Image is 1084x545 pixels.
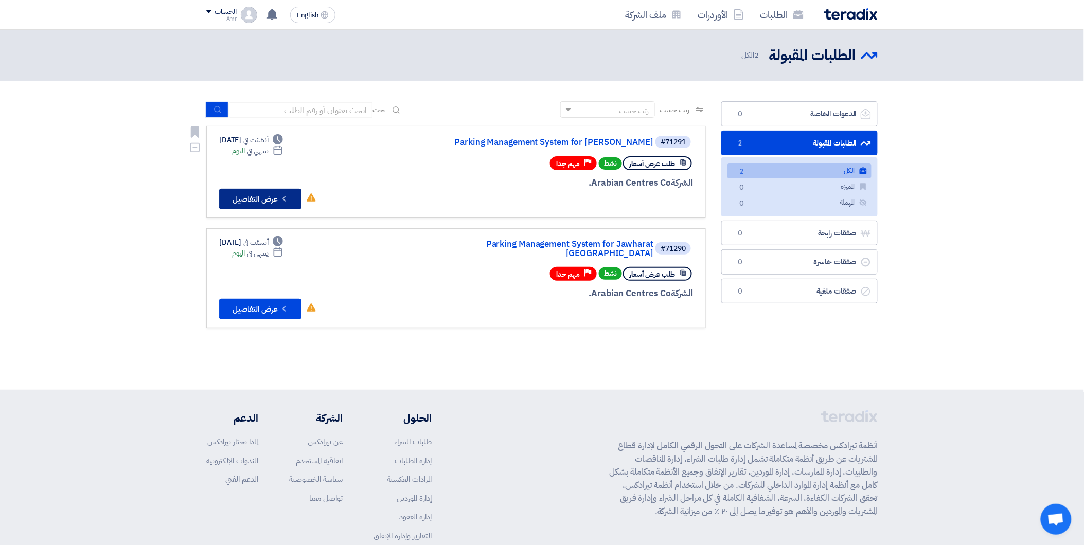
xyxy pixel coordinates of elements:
[619,105,649,116] div: رتب حسب
[752,3,812,27] a: الطلبات
[289,474,343,485] a: سياسة الخصوصية
[243,237,268,248] span: أنشئت في
[446,176,693,190] div: Arabian Centres Co.
[741,49,761,61] span: الكل
[629,269,675,279] span: طلب عرض أسعار
[824,8,878,20] img: Teradix logo
[308,436,343,447] a: عن تيرادكس
[448,240,653,258] a: Parking Management System for Jawharat [GEOGRAPHIC_DATA]
[289,410,343,426] li: الشركة
[206,455,258,466] a: الندوات الإلكترونية
[556,269,580,279] span: مهم جدا
[736,198,748,209] span: 0
[599,267,622,280] span: نشط
[448,138,653,147] a: Parking Management System for [PERSON_NAME]
[446,287,693,300] div: Arabian Centres Co.
[374,530,432,541] a: التقارير وإدارة الإنفاق
[296,455,343,466] a: اتفاقية المستخدم
[225,474,258,485] a: الدعم الفني
[721,221,878,246] a: صفقات رابحة0
[727,179,872,194] a: المميزة
[661,139,686,146] div: #71291
[297,12,318,19] span: English
[399,511,432,522] a: إدارة العقود
[241,7,257,23] img: profile_test.png
[661,245,686,252] div: #71290
[387,474,432,485] a: المزادات العكسية
[734,286,747,297] span: 0
[734,257,747,267] span: 0
[599,157,622,170] span: نشط
[247,146,268,156] span: ينتهي في
[721,131,878,156] a: الطلبات المقبولة2
[609,439,878,518] p: أنظمة تيرادكس مخصصة لمساعدة الشركات على التحول الرقمي الكامل لإدارة قطاع المشتريات عن طريق أنظمة ...
[769,46,856,66] h2: الطلبات المقبولة
[734,228,747,239] span: 0
[754,49,759,61] span: 2
[556,159,580,169] span: مهم جدا
[727,195,872,210] a: المهملة
[721,279,878,304] a: صفقات ملغية0
[215,8,237,16] div: الحساب
[629,159,675,169] span: طلب عرض أسعار
[309,493,343,504] a: تواصل معنا
[206,16,237,22] div: Amr
[206,410,258,426] li: الدعم
[372,104,386,115] span: بحث
[734,138,747,149] span: 2
[1041,504,1072,535] div: Open chat
[232,146,283,156] div: اليوم
[671,176,694,189] span: الشركة
[690,3,752,27] a: الأوردرات
[228,102,372,118] input: ابحث بعنوان أو رقم الطلب
[219,189,301,209] button: عرض التفاصيل
[394,436,432,447] a: طلبات الشراء
[727,164,872,178] a: الكل
[232,248,283,259] div: اليوم
[617,3,690,27] a: ملف الشركة
[219,299,301,319] button: عرض التفاصيل
[207,436,258,447] a: لماذا تختار تيرادكس
[219,135,283,146] div: [DATE]
[374,410,432,426] li: الحلول
[290,7,335,23] button: English
[243,135,268,146] span: أنشئت في
[721,101,878,126] a: الدعوات الخاصة0
[247,248,268,259] span: ينتهي في
[721,249,878,275] a: صفقات خاسرة0
[660,104,689,115] span: رتب حسب
[219,237,283,248] div: [DATE]
[736,167,748,177] span: 2
[395,455,432,466] a: إدارة الطلبات
[671,287,694,300] span: الشركة
[397,493,432,504] a: إدارة الموردين
[736,183,748,193] span: 0
[734,109,747,119] span: 0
